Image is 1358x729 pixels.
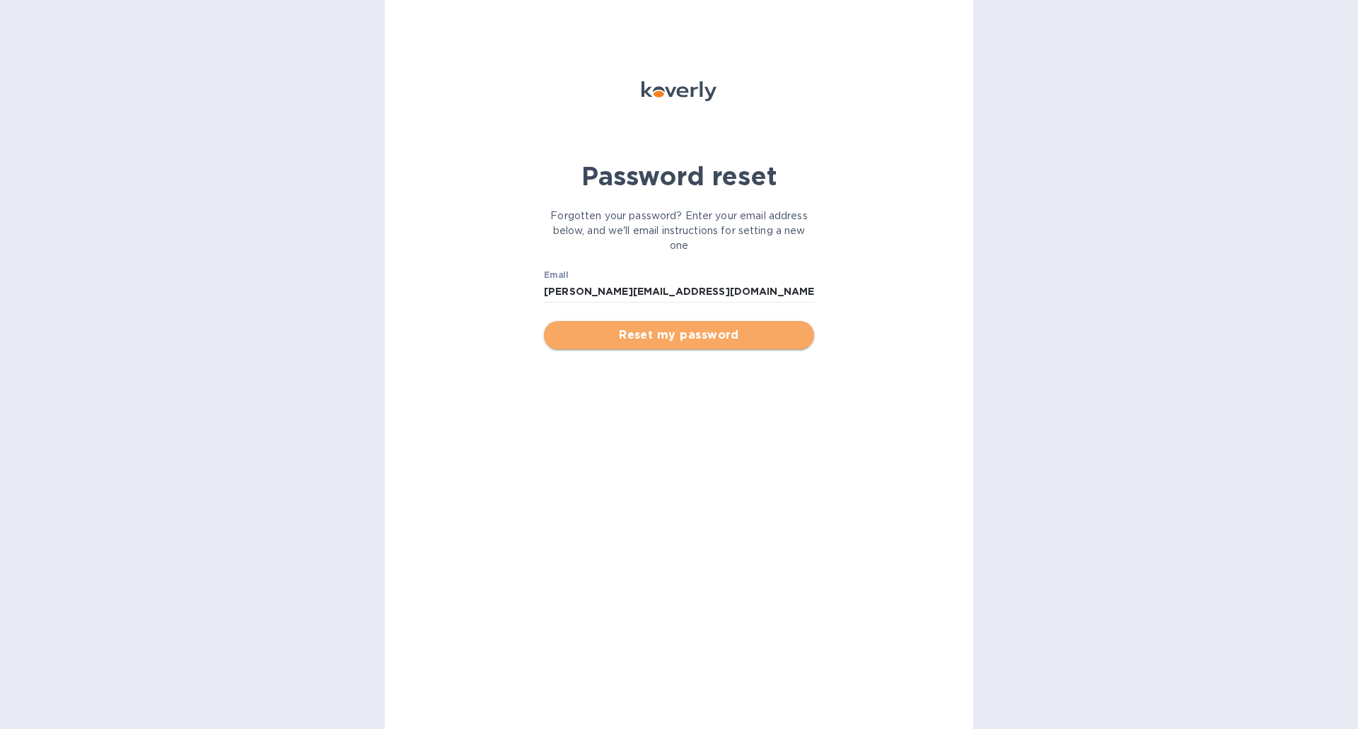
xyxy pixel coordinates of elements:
span: Reset my password [555,327,803,344]
label: Email [544,272,569,280]
b: Password reset [581,161,777,192]
img: Koverly [642,81,716,101]
button: Reset my password [544,321,814,349]
p: Forgotten your password? Enter your email address below, and we'll email instructions for setting... [544,209,814,253]
input: Email [544,281,814,303]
